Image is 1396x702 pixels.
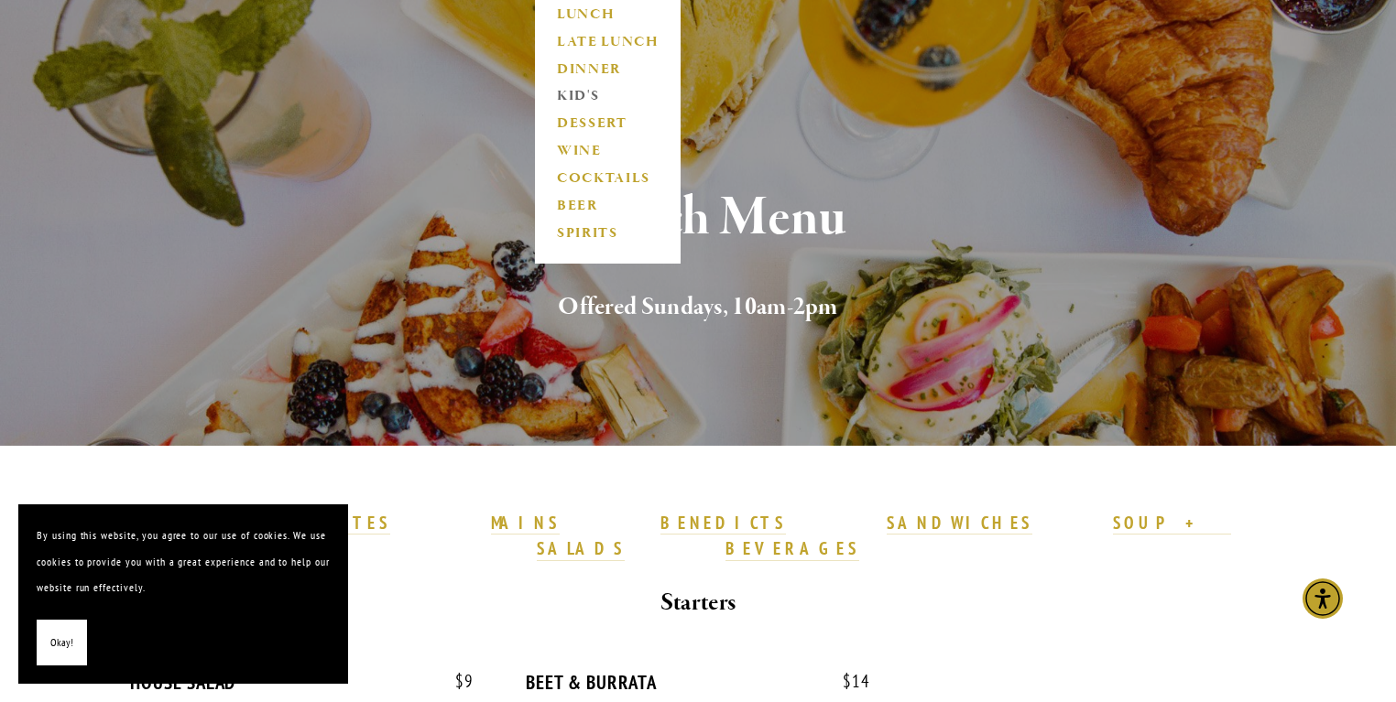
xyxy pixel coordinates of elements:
[660,587,736,619] strong: Starters
[551,1,665,28] a: LUNCH
[491,512,560,535] a: MAINS
[551,166,665,193] a: COCKTAILS
[455,670,464,692] span: $
[824,671,870,692] span: 14
[551,221,665,248] a: SPIRITS
[164,189,1232,248] h1: Brunch Menu
[551,111,665,138] a: DESSERT
[50,630,73,656] span: Okay!
[164,288,1232,327] h2: Offered Sundays, 10am-2pm
[437,671,474,692] span: 9
[551,28,665,56] a: LATE LUNCH
[725,537,859,559] strong: BEVERAGES
[37,620,87,666] button: Okay!
[1303,578,1343,619] div: Accessibility Menu
[551,138,665,166] a: WINE
[37,523,330,601] p: By using this website, you agree to our use of cookies. We use cookies to provide you with a grea...
[843,670,852,692] span: $
[660,512,787,535] a: BENEDICTS
[551,83,665,111] a: KID'S
[18,504,348,684] section: Cookie banner
[887,512,1033,535] a: SANDWICHES
[725,537,859,561] a: BEVERAGES
[130,671,474,694] div: HOUSE SALAD
[551,56,665,83] a: DINNER
[660,512,787,534] strong: BENEDICTS
[887,512,1033,534] strong: SANDWICHES
[491,512,560,534] strong: MAINS
[551,193,665,221] a: BEER
[537,512,1230,561] a: SOUP + SALADS
[526,671,869,694] div: BEET & BURRATA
